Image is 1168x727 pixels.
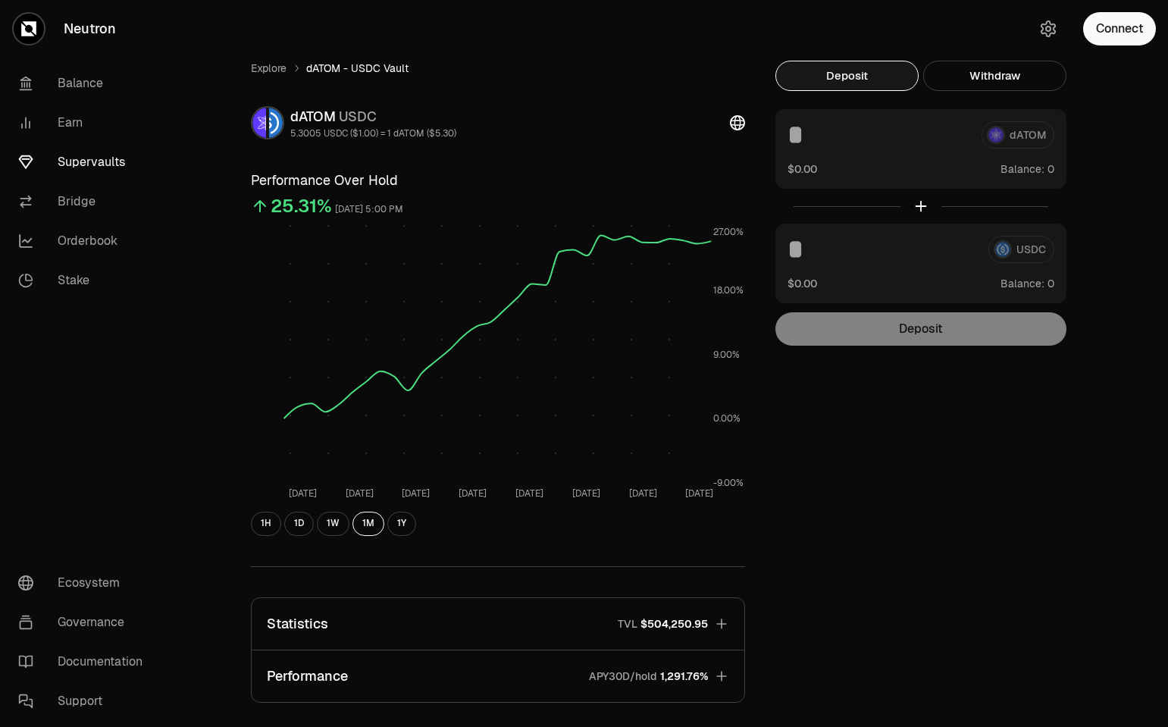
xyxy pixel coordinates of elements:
nav: breadcrumb [251,61,745,76]
a: Governance [6,603,164,642]
button: 1M [352,512,384,536]
tspan: 18.00% [712,284,743,296]
button: StatisticsTVL$504,250.95 [252,598,744,650]
button: 1W [317,512,349,536]
p: TVL [618,616,637,631]
span: Balance: [1000,161,1044,177]
button: $0.00 [788,161,817,177]
button: Deposit [775,61,919,91]
tspan: [DATE] [345,487,373,500]
tspan: [DATE] [288,487,316,500]
a: Explore [251,61,287,76]
tspan: [DATE] [515,487,543,500]
a: Orderbook [6,221,164,261]
tspan: 0.00% [712,412,740,425]
p: Statistics [267,613,328,635]
div: [DATE] 5:00 PM [335,201,403,218]
a: Balance [6,64,164,103]
span: Balance: [1000,276,1044,291]
span: USDC [339,108,377,125]
a: Ecosystem [6,563,164,603]
a: Bridge [6,182,164,221]
img: USDC Logo [269,108,283,138]
a: Stake [6,261,164,300]
button: Withdraw [923,61,1066,91]
p: Performance [267,666,348,687]
tspan: -9.00% [712,477,743,489]
a: Earn [6,103,164,143]
button: 1H [251,512,281,536]
button: $0.00 [788,275,817,291]
tspan: [DATE] [459,487,487,500]
span: dATOM - USDC Vault [306,61,409,76]
span: $504,250.95 [640,616,708,631]
tspan: [DATE] [628,487,656,500]
tspan: [DATE] [571,487,600,500]
button: 1D [284,512,314,536]
p: APY30D/hold [589,669,657,684]
div: 5.3005 USDC ($1.00) = 1 dATOM ($5.30) [290,127,456,139]
tspan: [DATE] [685,487,713,500]
h3: Performance Over Hold [251,170,745,191]
img: dATOM Logo [252,108,266,138]
tspan: [DATE] [402,487,430,500]
tspan: 9.00% [712,349,739,361]
button: 1Y [387,512,416,536]
span: 1,291.76% [660,669,708,684]
tspan: 27.00% [712,226,743,238]
a: Support [6,682,164,721]
a: Supervaults [6,143,164,182]
button: PerformanceAPY30D/hold1,291.76% [252,650,744,702]
div: 25.31% [271,194,332,218]
a: Documentation [6,642,164,682]
div: dATOM [290,106,456,127]
button: Connect [1083,12,1156,45]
